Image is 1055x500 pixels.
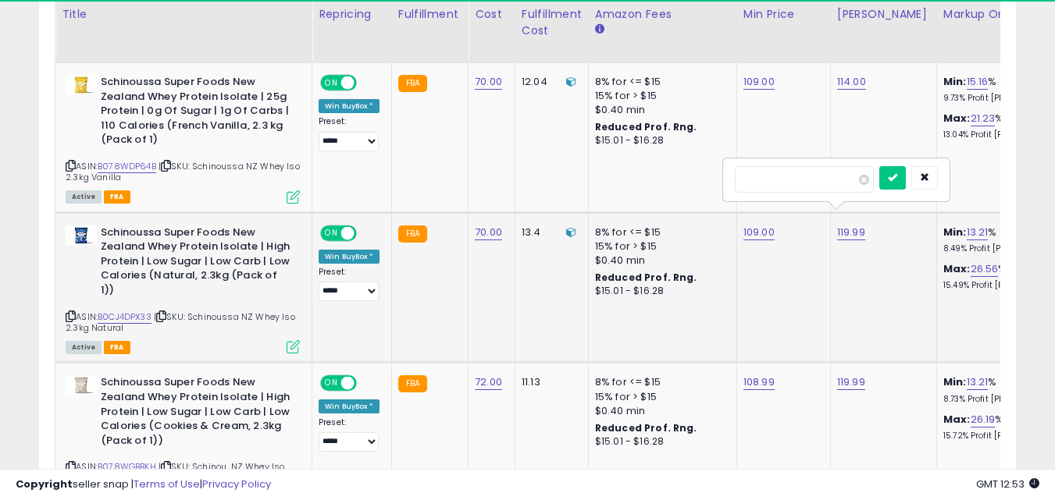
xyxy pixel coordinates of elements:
div: 8% for <= $15 [595,225,725,239]
div: 15% for > $15 [595,239,725,254]
a: 109.00 [743,225,775,240]
small: FBA [398,225,427,243]
span: OFF [355,226,380,239]
span: ON [322,377,341,390]
div: $15.01 - $16.28 [595,285,725,298]
div: Win BuyBox * [319,99,380,113]
a: 119.99 [837,225,865,240]
div: $0.40 min [595,103,725,117]
div: 8% for <= $15 [595,375,725,389]
span: ON [322,226,341,239]
b: Reduced Prof. Rng. [595,271,697,284]
a: 13.21 [967,225,989,240]
a: Terms of Use [134,477,200,491]
div: $0.40 min [595,254,725,268]
div: Repricing [319,6,385,23]
a: 114.00 [837,74,866,90]
small: FBA [398,75,427,92]
img: 31btr6wcWXL._SL40_.jpg [66,375,97,395]
div: Win BuyBox * [319,250,380,264]
div: $15.01 - $16.28 [595,435,725,449]
b: Max: [943,412,971,427]
a: B078WDP64B [98,160,156,173]
div: ASIN: [66,75,300,202]
div: Cost [475,6,508,23]
div: Fulfillment [398,6,462,23]
b: Schinoussa Super Foods New Zealand Whey Protein Isolate | 25g Protein | 0g Of Sugar | 1g Of Carbs... [101,75,290,151]
a: 72.00 [475,374,502,390]
small: FBA [398,375,427,392]
div: ASIN: [66,225,300,353]
b: Reduced Prof. Rng. [595,120,697,133]
b: Max: [943,261,971,276]
a: 108.99 [743,374,775,390]
div: 12.04 [522,75,576,89]
span: FBA [104,190,130,204]
span: ON [322,76,341,90]
b: Min: [943,225,967,239]
span: All listings currently available for purchase on Amazon [66,190,102,204]
span: OFF [355,76,380,90]
div: [PERSON_NAME] [837,6,930,23]
div: Win BuyBox * [319,399,380,413]
div: 11.13 [522,375,576,389]
img: 31D3Wn6ejfL._SL40_.jpg [66,75,97,94]
a: 70.00 [475,74,502,90]
a: 13.21 [967,374,989,390]
b: Schinoussa Super Foods New Zealand Whey Protein Isolate | High Protein | Low Sugar | Low Carb | L... [101,375,290,452]
div: $15.01 - $16.28 [595,134,725,147]
div: 8% for <= $15 [595,75,725,89]
b: Max: [943,111,971,126]
span: 2025-10-7 12:53 GMT [976,477,1039,491]
a: B0CJ4DPX33 [98,310,151,324]
a: 15.16 [967,74,989,90]
div: Preset: [319,267,380,302]
div: Min Price [743,6,824,23]
div: Preset: [319,417,380,452]
b: Min: [943,74,967,89]
div: $0.40 min [595,404,725,418]
div: Title [62,6,305,23]
span: All listings currently available for purchase on Amazon [66,341,102,354]
a: Privacy Policy [202,477,271,491]
small: Amazon Fees. [595,23,604,37]
a: 119.99 [837,374,865,390]
div: Preset: [319,116,380,151]
a: 26.56 [971,261,999,277]
b: Reduced Prof. Rng. [595,421,697,434]
div: Amazon Fees [595,6,730,23]
span: OFF [355,377,380,390]
a: 70.00 [475,225,502,240]
a: 109.00 [743,74,775,90]
a: 26.19 [971,412,996,427]
b: Min: [943,374,967,389]
span: | SKU: Schinoussa NZ Whey Iso 2.3kg Vanilla [66,160,300,183]
span: | SKU: Schinoussa NZ Whey Iso 2.3kg Natural [66,310,295,334]
span: FBA [104,341,130,354]
div: Fulfillment Cost [522,6,582,39]
strong: Copyright [16,477,73,491]
a: 21.23 [971,111,996,126]
div: 15% for > $15 [595,390,725,404]
img: 31IdI3gGt3L._SL40_.jpg [66,225,97,245]
div: 13.4 [522,225,576,239]
div: 15% for > $15 [595,89,725,103]
div: seller snap | | [16,477,271,492]
b: Schinoussa Super Foods New Zealand Whey Protein Isolate | High Protein | Low Sugar | Low Carb | L... [101,225,290,302]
